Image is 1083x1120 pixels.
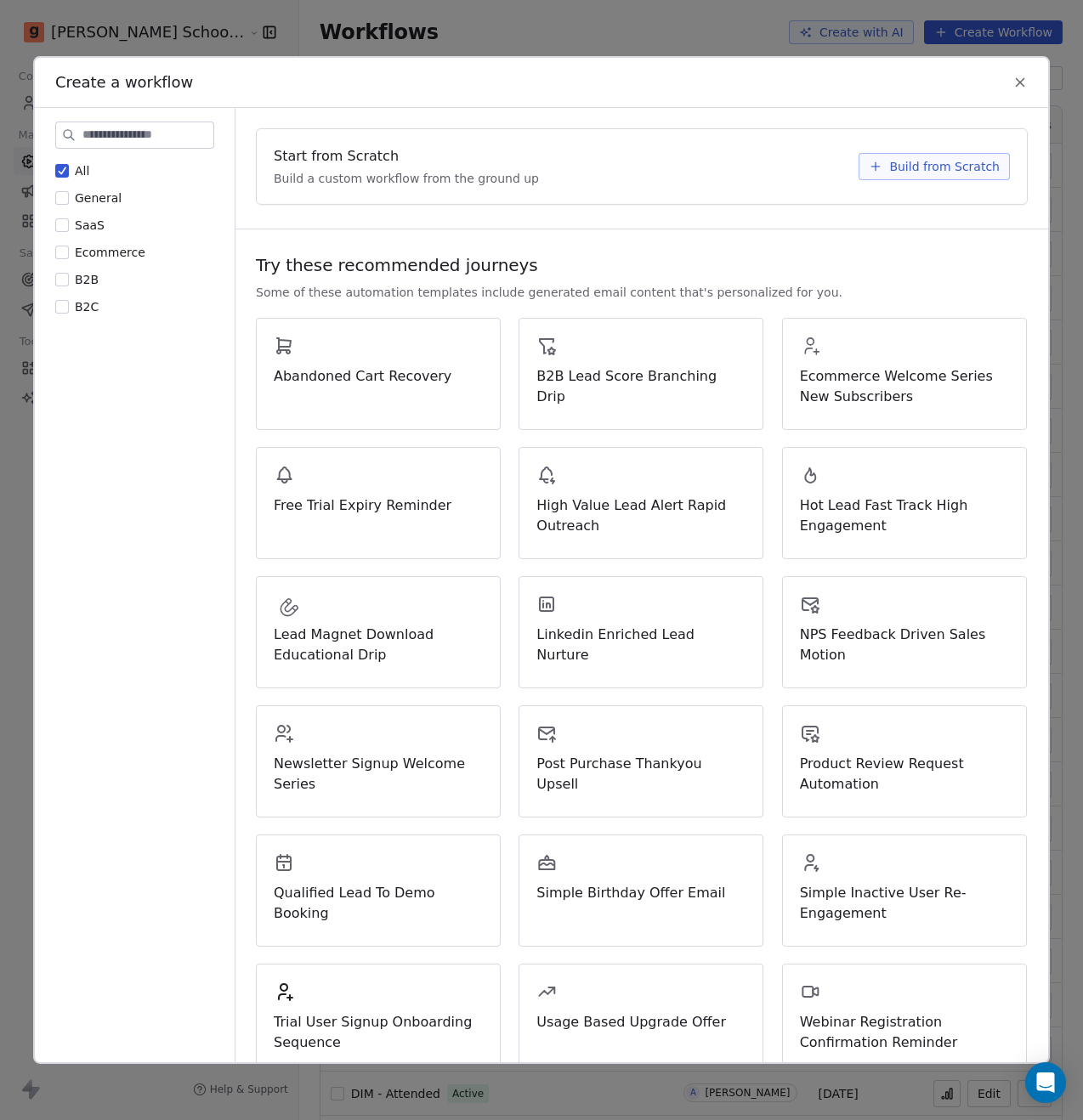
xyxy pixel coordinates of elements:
[75,218,105,232] span: SaaS
[75,164,89,178] span: All
[55,189,69,206] button: General
[274,146,399,167] span: Start from Scratch
[274,754,483,795] span: Newsletter Signup Welcome Series
[274,170,539,187] span: Build a custom workflow from the ground up
[800,1012,1009,1053] span: Webinar Registration Confirmation Reminder
[536,625,746,665] span: Linkedin Enriched Lead Nurture
[55,244,69,261] button: Ecommerce
[536,754,746,795] span: Post Purchase Thankyou Upsell
[75,273,99,286] span: B2B
[55,217,69,234] button: SaaS
[536,495,746,536] span: High Value Lead Alert Rapid Outreach
[55,71,193,93] span: Create a workflow
[800,883,1009,924] span: Simple Inactive User Re-Engagement
[274,883,483,924] span: Qualified Lead To Demo Booking
[75,246,145,259] span: Ecommerce
[274,1012,483,1053] span: Trial User Signup Onboarding Sequence
[274,495,483,516] span: Free Trial Expiry Reminder
[536,366,746,407] span: B2B Lead Score Branching Drip
[859,153,1010,180] button: Build from Scratch
[800,366,1009,407] span: Ecommerce Welcome Series New Subscribers
[800,495,1009,536] span: Hot Lead Fast Track High Engagement
[55,271,69,288] button: B2B
[256,253,538,277] span: Try these recommended journeys
[1025,1062,1066,1103] div: Open Intercom Messenger
[800,754,1009,795] span: Product Review Request Automation
[536,1012,746,1032] span: Usage Based Upgrade Offer
[75,300,99,314] span: B2C
[256,284,842,301] span: Some of these automation templates include generated email content that's personalized for you.
[274,366,483,387] span: Abandoned Cart Recovery
[889,158,1000,175] span: Build from Scratch
[274,625,483,665] span: Lead Magnet Download Educational Drip
[55,162,69,179] button: All
[55,298,69,315] button: B2C
[536,883,746,903] span: Simple Birthday Offer Email
[75,191,122,205] span: General
[800,625,1009,665] span: NPS Feedback Driven Sales Motion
